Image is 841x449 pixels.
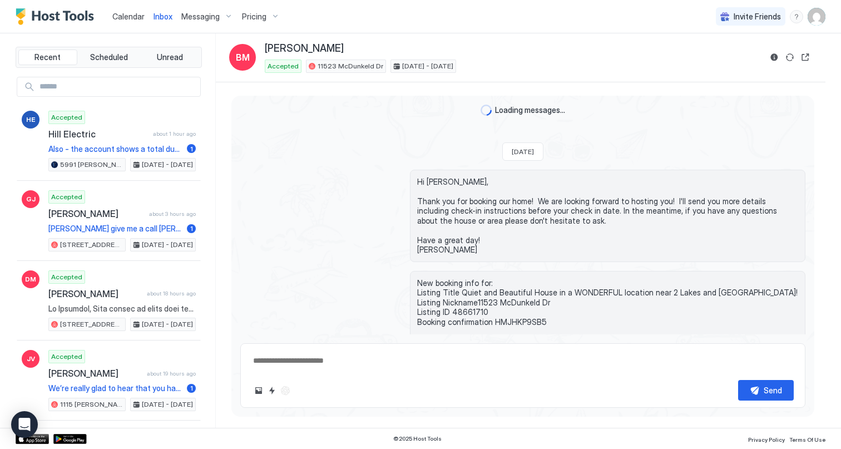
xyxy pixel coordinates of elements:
[11,411,38,438] div: Open Intercom Messenger
[90,52,128,62] span: Scheduled
[236,51,250,64] span: BM
[147,290,196,297] span: about 18 hours ago
[799,51,812,64] button: Open reservation
[51,352,82,362] span: Accepted
[738,380,794,401] button: Send
[48,208,145,219] span: [PERSON_NAME]
[34,52,61,62] span: Recent
[16,434,49,444] a: App Store
[417,278,798,376] span: New booking info for: Listing Title Quiet and Beautiful House in a WONDERFUL location near 2 Lake...
[35,77,200,96] input: Input Field
[60,399,123,409] span: 1115 [PERSON_NAME] View Ct [PERSON_NAME] 3BR Retreat in [GEOGRAPHIC_DATA]’s [GEOGRAPHIC_DATA]
[48,129,149,140] span: Hill Electric
[154,12,172,21] span: Inbox
[140,50,199,65] button: Unread
[154,11,172,22] a: Inbox
[808,8,825,26] div: User profile
[142,160,193,170] span: [DATE] - [DATE]
[16,47,202,68] div: tab-group
[190,384,193,392] span: 1
[268,61,299,71] span: Accepted
[25,274,36,284] span: DM
[149,210,196,218] span: about 3 hours ago
[51,112,82,122] span: Accepted
[60,319,123,329] span: [STREET_ADDRESS]
[190,224,193,233] span: 1
[495,105,565,115] span: Loading messages...
[242,12,266,22] span: Pricing
[748,436,785,443] span: Privacy Policy
[157,52,183,62] span: Unread
[80,50,138,65] button: Scheduled
[18,50,77,65] button: Recent
[112,11,145,22] a: Calendar
[26,115,35,125] span: HE
[51,192,82,202] span: Accepted
[181,12,220,22] span: Messaging
[748,433,785,445] a: Privacy Policy
[481,105,492,116] div: loading
[16,8,99,25] a: Host Tools Logo
[48,224,182,234] span: [PERSON_NAME] give me a call [PERSON_NAME] [PHONE_NUMBER]
[512,147,534,156] span: [DATE]
[783,51,797,64] button: Sync reservation
[265,384,279,397] button: Quick reply
[402,61,453,71] span: [DATE] - [DATE]
[26,194,36,204] span: GJ
[142,319,193,329] span: [DATE] - [DATE]
[142,240,193,250] span: [DATE] - [DATE]
[48,368,142,379] span: [PERSON_NAME]
[48,304,196,314] span: Lo Ipsumdol, Sita consec ad elits doei tem inci utl etdo magn aliquaenima minim veni quis. Nos ex...
[768,51,781,64] button: Reservation information
[48,383,182,393] span: We’re really glad to hear that you had a great stay! We hope to host your stay again in the futur...
[48,288,142,299] span: [PERSON_NAME]
[27,354,35,364] span: JV
[60,160,123,170] span: 5991 [PERSON_NAME]
[153,130,196,137] span: about 1 hour ago
[789,433,825,445] a: Terms Of Use
[190,145,193,153] span: 1
[265,42,344,55] span: [PERSON_NAME]
[790,10,803,23] div: menu
[60,240,123,250] span: [STREET_ADDRESS]
[112,12,145,21] span: Calendar
[147,370,196,377] span: about 19 hours ago
[53,434,87,444] a: Google Play Store
[417,177,798,255] span: Hi [PERSON_NAME], Thank you for booking our home! We are looking forward to hosting you! I'll sen...
[318,61,383,71] span: 11523 McDunkeld Dr
[393,435,442,442] span: © 2025 Host Tools
[734,12,781,22] span: Invite Friends
[51,272,82,282] span: Accepted
[48,144,182,154] span: Also - the account shows a total due. We paid the total in full Payment 1 - $24,375.00 [DATE] Pay...
[252,384,265,397] button: Upload image
[142,399,193,409] span: [DATE] - [DATE]
[764,384,782,396] div: Send
[789,436,825,443] span: Terms Of Use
